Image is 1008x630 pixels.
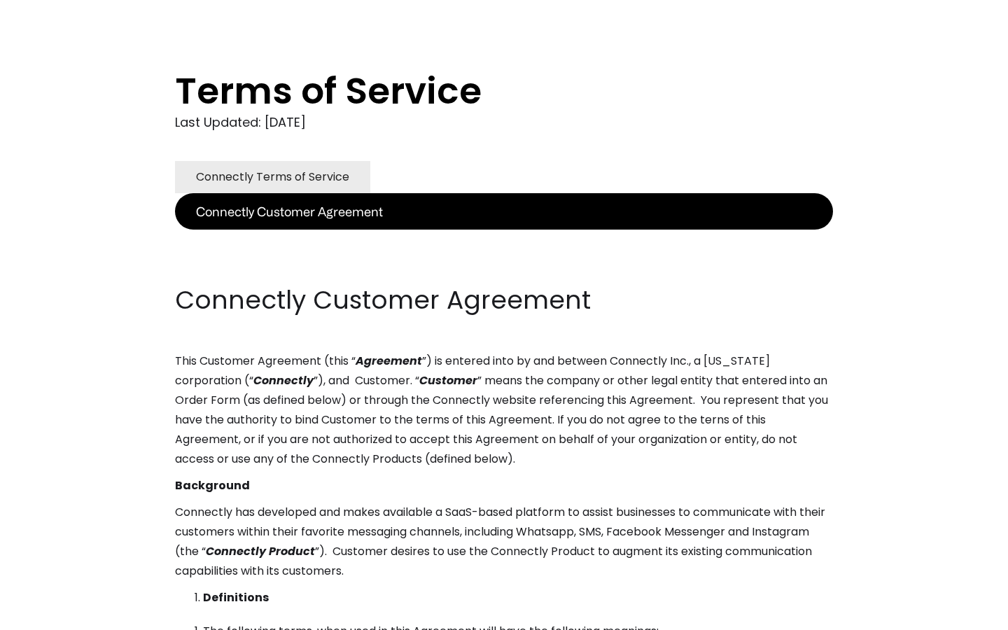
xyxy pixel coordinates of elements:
[356,353,422,369] em: Agreement
[28,605,84,625] ul: Language list
[419,372,477,388] em: Customer
[203,589,269,605] strong: Definitions
[253,372,314,388] em: Connectly
[175,351,833,469] p: This Customer Agreement (this “ ”) is entered into by and between Connectly Inc., a [US_STATE] co...
[196,167,349,187] div: Connectly Terms of Service
[175,70,777,112] h1: Terms of Service
[175,256,833,276] p: ‍
[196,202,383,221] div: Connectly Customer Agreement
[206,543,315,559] em: Connectly Product
[175,503,833,581] p: Connectly has developed and makes available a SaaS-based platform to assist businesses to communi...
[175,230,833,249] p: ‍
[14,604,84,625] aside: Language selected: English
[175,112,833,133] div: Last Updated: [DATE]
[175,283,833,318] h2: Connectly Customer Agreement
[175,477,250,493] strong: Background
